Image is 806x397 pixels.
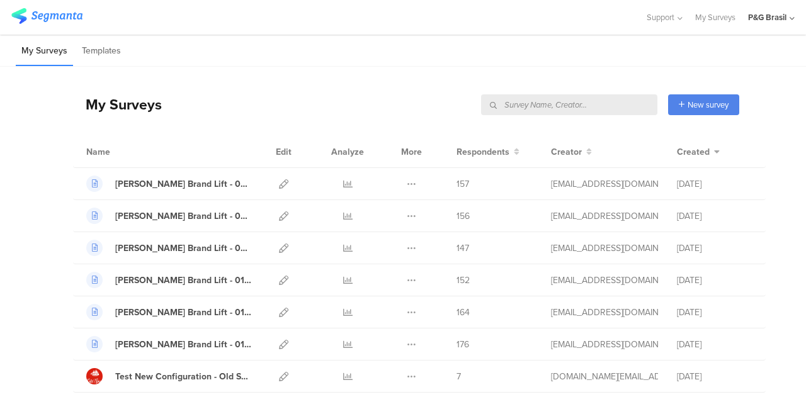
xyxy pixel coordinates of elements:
[115,177,251,191] div: Vick Brand Lift - 02.03
[551,274,658,287] div: sousamarques.g@pg.com
[457,242,469,255] span: 147
[688,99,729,111] span: New survey
[457,210,470,223] span: 156
[86,176,251,192] a: [PERSON_NAME] Brand Lift - 02.03
[270,136,297,167] div: Edit
[551,145,592,159] button: Creator
[551,177,658,191] div: sousamarques.g@pg.com
[86,240,251,256] a: [PERSON_NAME] Brand Lift - 02.01
[457,274,470,287] span: 152
[677,210,752,223] div: [DATE]
[115,338,251,351] div: Vick Brand Lift - 01.01
[86,336,251,352] a: [PERSON_NAME] Brand Lift - 01.01
[86,272,251,288] a: [PERSON_NAME] Brand Lift - 01.03
[457,306,470,319] span: 164
[551,306,658,319] div: sousamarques.g@pg.com
[16,36,73,66] li: My Surveys
[86,208,251,224] a: [PERSON_NAME] Brand Lift - 02.02
[481,94,657,115] input: Survey Name, Creator...
[457,177,469,191] span: 157
[457,145,519,159] button: Respondents
[11,8,82,24] img: segmanta logo
[677,338,752,351] div: [DATE]
[76,36,127,66] li: Templates
[677,242,752,255] div: [DATE]
[677,274,752,287] div: [DATE]
[115,242,251,255] div: Vick Brand Lift - 02.01
[329,136,366,167] div: Analyze
[647,11,674,23] span: Support
[115,274,251,287] div: Vick Brand Lift - 01.03
[677,145,710,159] span: Created
[677,370,752,383] div: [DATE]
[86,368,251,384] a: Test New Configuration - Old Spice
[115,210,251,223] div: Vick Brand Lift - 02.02
[551,145,582,159] span: Creator
[115,370,251,383] div: Test New Configuration - Old Spice
[677,145,720,159] button: Created
[115,306,251,319] div: Vick Brand Lift - 01.02
[748,11,786,23] div: P&G Brasil
[677,306,752,319] div: [DATE]
[677,177,752,191] div: [DATE]
[86,145,162,159] div: Name
[86,304,251,320] a: [PERSON_NAME] Brand Lift - 01.02
[551,370,658,383] div: shinku.ca@pg.com
[398,136,425,167] div: More
[457,338,469,351] span: 176
[73,94,162,115] div: My Surveys
[551,338,658,351] div: sousamarques.g@pg.com
[551,210,658,223] div: sousamarques.g@pg.com
[457,370,461,383] span: 7
[457,145,509,159] span: Respondents
[551,242,658,255] div: sousamarques.g@pg.com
